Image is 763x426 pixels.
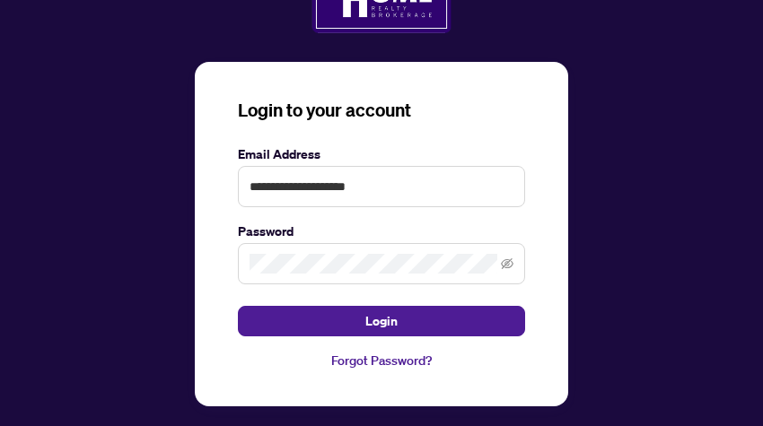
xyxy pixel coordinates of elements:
label: Email Address [238,144,525,164]
button: Login [238,306,525,336]
label: Password [238,222,525,241]
a: Forgot Password? [238,351,525,370]
span: eye-invisible [501,257,513,270]
span: Login [365,307,398,335]
h3: Login to your account [238,98,525,123]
